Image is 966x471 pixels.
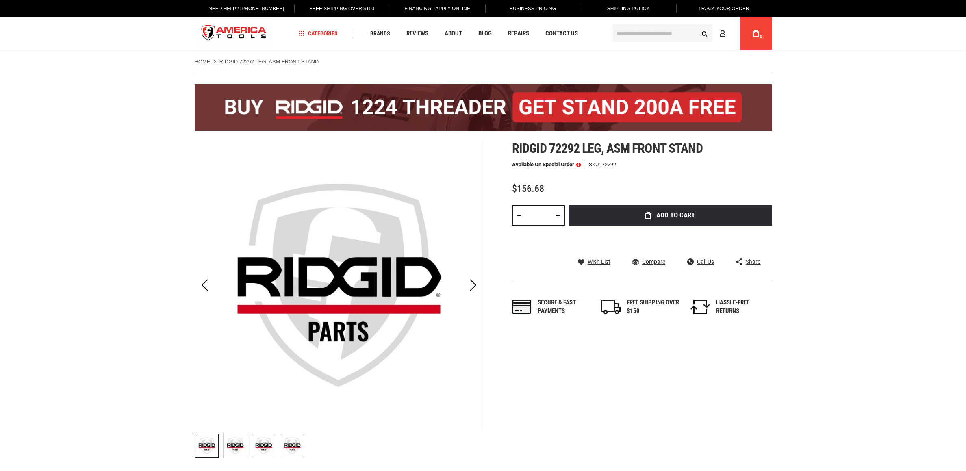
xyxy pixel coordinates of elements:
span: About [445,30,462,37]
span: Reviews [406,30,428,37]
a: Brands [367,28,394,39]
span: Add to Cart [656,212,695,219]
span: Shipping Policy [607,6,650,11]
button: Search [697,26,712,41]
img: shipping [601,300,621,314]
a: 0 [748,17,764,50]
a: Categories [295,28,341,39]
a: store logo [195,18,274,49]
span: Blog [478,30,492,37]
div: RIDGID 72292 LEG, ASM FRONT STAND [195,430,223,462]
img: RIDGID 72292 LEG, ASM FRONT STAND [280,434,304,458]
div: RIDGID 72292 LEG, ASM FRONT STAND [252,430,280,462]
a: Repairs [504,28,533,39]
a: About [441,28,466,39]
div: FREE SHIPPING OVER $150 [627,298,679,316]
button: Add to Cart [569,205,772,226]
img: BOGO: Buy the RIDGID® 1224 Threader (26092), get the 92467 200A Stand FREE! [195,84,772,131]
strong: SKU [589,162,602,167]
p: Available on Special Order [512,162,581,167]
span: Brands [370,30,390,36]
span: Categories [299,30,338,36]
span: 0 [760,35,762,39]
div: HASSLE-FREE RETURNS [716,298,769,316]
img: RIDGID 72292 LEG, ASM FRONT STAND [252,434,276,458]
img: returns [690,300,710,314]
div: RIDGID 72292 LEG, ASM FRONT STAND [223,430,252,462]
a: Home [195,58,211,65]
span: Compare [642,259,665,265]
strong: RIDGID 72292 LEG, ASM FRONT STAND [219,59,319,65]
iframe: Secure express checkout frame [567,228,773,252]
span: Share [746,259,760,265]
img: America Tools [195,18,274,49]
a: Blog [475,28,495,39]
span: Call Us [697,259,714,265]
span: Ridgid 72292 leg, asm front stand [512,141,703,156]
div: Previous [195,141,215,430]
a: Call Us [687,258,714,265]
a: Compare [632,258,665,265]
span: Wish List [588,259,610,265]
span: Contact Us [545,30,578,37]
div: Next [463,141,483,430]
span: Repairs [508,30,529,37]
a: Contact Us [542,28,582,39]
span: $156.68 [512,183,544,194]
img: payments [512,300,532,314]
img: RIDGID 72292 LEG, ASM FRONT STAND [224,434,247,458]
div: 72292 [602,162,616,167]
div: Secure & fast payments [538,298,590,316]
div: RIDGID 72292 LEG, ASM FRONT STAND [280,430,304,462]
img: RIDGID 72292 LEG, ASM FRONT STAND [194,141,483,430]
a: Reviews [403,28,432,39]
a: Wish List [578,258,610,265]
